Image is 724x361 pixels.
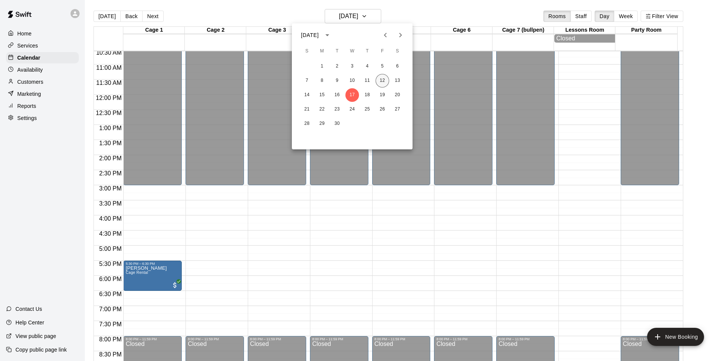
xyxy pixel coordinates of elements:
button: 28 [300,117,314,131]
button: 25 [360,103,374,116]
button: 12 [376,74,389,88]
button: 14 [300,88,314,102]
button: 20 [391,88,404,102]
button: calendar view is open, switch to year view [321,29,334,41]
button: 5 [376,60,389,73]
button: 4 [360,60,374,73]
button: 26 [376,103,389,116]
button: 30 [330,117,344,131]
button: 18 [360,88,374,102]
button: 16 [330,88,344,102]
button: 29 [315,117,329,131]
button: 8 [315,74,329,88]
button: 6 [391,60,404,73]
button: 27 [391,103,404,116]
button: 9 [330,74,344,88]
div: [DATE] [301,31,319,39]
button: 21 [300,103,314,116]
button: 17 [345,88,359,102]
button: 15 [315,88,329,102]
span: Sunday [300,44,314,59]
span: Wednesday [345,44,359,59]
span: Tuesday [330,44,344,59]
button: Next month [393,28,408,43]
button: Previous month [378,28,393,43]
button: 7 [300,74,314,88]
button: 13 [391,74,404,88]
button: 3 [345,60,359,73]
button: 19 [376,88,389,102]
span: Friday [376,44,389,59]
button: 23 [330,103,344,116]
span: Saturday [391,44,404,59]
span: Monday [315,44,329,59]
button: 1 [315,60,329,73]
button: 22 [315,103,329,116]
button: 24 [345,103,359,116]
button: 2 [330,60,344,73]
button: 11 [360,74,374,88]
span: Thursday [360,44,374,59]
button: 10 [345,74,359,88]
